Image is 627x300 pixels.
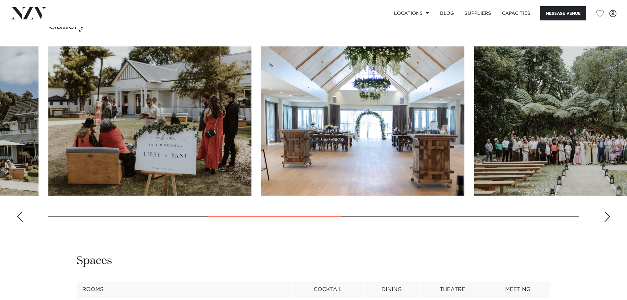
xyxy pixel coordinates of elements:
[48,46,251,196] swiper-slide: 4 / 10
[261,46,464,196] swiper-slide: 5 / 10
[77,282,293,298] th: Rooms
[540,6,586,20] button: Message Venue
[435,6,459,20] a: BLOG
[11,7,46,19] img: nzv-logo.png
[77,254,112,268] h2: Spaces
[497,6,536,20] a: Capacities
[389,6,435,20] a: Locations
[420,282,485,298] th: Theatre
[459,6,496,20] a: SUPPLIERS
[293,282,364,298] th: Cocktail
[485,282,550,298] th: Meeting
[363,282,420,298] th: Dining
